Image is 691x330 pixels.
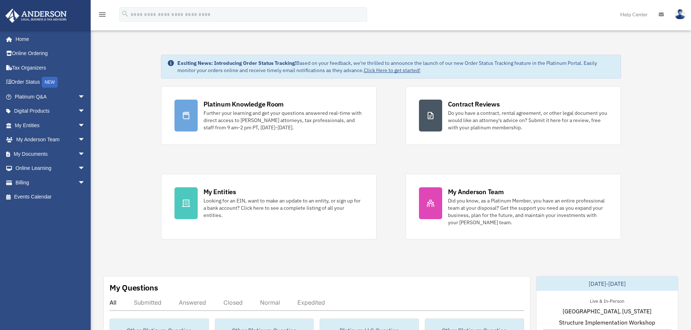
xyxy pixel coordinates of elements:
div: All [110,299,116,306]
div: Looking for an EIN, want to make an update to an entity, or sign up for a bank account? Click her... [203,197,363,219]
div: [DATE]-[DATE] [536,276,678,291]
a: Contract Reviews Do you have a contract, rental agreement, or other legal document you would like... [406,86,621,145]
a: My Entities Looking for an EIN, want to make an update to an entity, or sign up for a bank accoun... [161,174,377,239]
span: arrow_drop_down [78,161,92,176]
span: arrow_drop_down [78,89,92,104]
a: My Documentsarrow_drop_down [5,147,96,161]
img: Anderson Advisors Platinum Portal [3,9,69,23]
div: Do you have a contract, rental agreement, or other legal document you would like an attorney's ad... [448,109,608,131]
a: My Anderson Teamarrow_drop_down [5,133,96,147]
div: Further your learning and get your questions answered real-time with direct access to [PERSON_NAM... [203,109,363,131]
span: Structure Implementation Workshop [559,318,655,327]
div: Submitted [134,299,161,306]
i: menu [98,10,107,19]
a: Tax Organizers [5,60,96,75]
a: Online Ordering [5,46,96,61]
div: NEW [42,77,58,88]
div: Live & In-Person [584,297,630,304]
a: Platinum Q&Aarrow_drop_down [5,89,96,104]
span: arrow_drop_down [78,133,92,147]
div: Based on your feedback, we're thrilled to announce the launch of our new Order Status Tracking fe... [177,59,615,74]
div: Platinum Knowledge Room [203,100,284,109]
div: Answered [179,299,206,306]
a: Billingarrow_drop_down [5,175,96,190]
a: Digital Productsarrow_drop_down [5,104,96,118]
a: Events Calendar [5,190,96,204]
div: My Entities [203,187,236,196]
span: arrow_drop_down [78,175,92,190]
a: Home [5,32,92,46]
div: Normal [260,299,280,306]
div: Did you know, as a Platinum Member, you have an entire professional team at your disposal? Get th... [448,197,608,226]
div: Expedited [297,299,325,306]
img: User Pic [675,9,686,20]
i: search [121,10,129,18]
a: Online Learningarrow_drop_down [5,161,96,176]
span: arrow_drop_down [78,104,92,119]
a: Order StatusNEW [5,75,96,90]
span: arrow_drop_down [78,118,92,133]
a: Platinum Knowledge Room Further your learning and get your questions answered real-time with dire... [161,86,377,145]
div: Closed [223,299,243,306]
span: arrow_drop_down [78,147,92,162]
a: My Anderson Team Did you know, as a Platinum Member, you have an entire professional team at your... [406,174,621,239]
a: Click Here to get started! [364,67,420,74]
div: My Questions [110,282,158,293]
div: My Anderson Team [448,187,504,196]
a: menu [98,13,107,19]
div: Contract Reviews [448,100,500,109]
strong: Exciting News: Introducing Order Status Tracking! [177,60,296,66]
a: My Entitiesarrow_drop_down [5,118,96,133]
span: [GEOGRAPHIC_DATA], [US_STATE] [563,307,651,316]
